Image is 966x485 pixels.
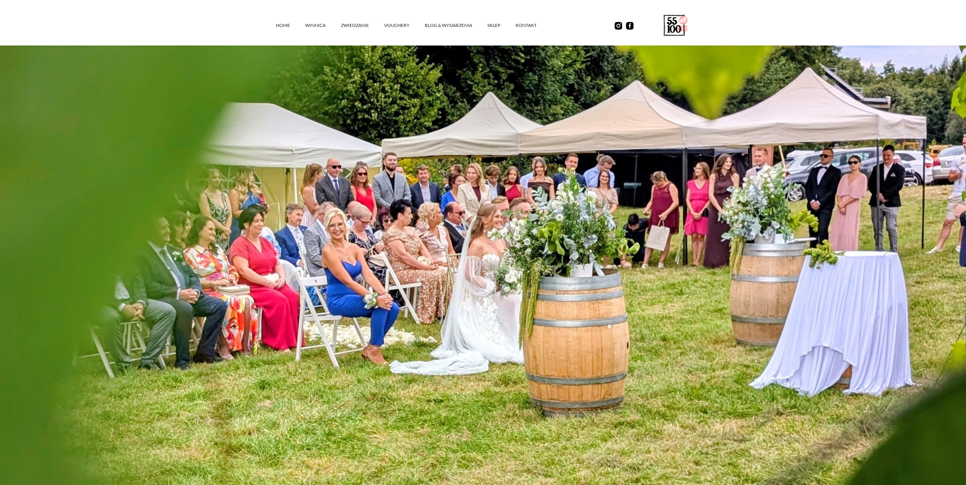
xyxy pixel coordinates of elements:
[425,14,487,37] a: Blog & Wydarzenia
[276,14,305,37] a: Home
[515,14,552,37] a: kontakt
[487,14,515,37] a: SKLEP
[341,14,384,37] a: ZWIEDZANIE
[305,14,341,37] a: winnica
[384,14,425,37] a: vouchery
